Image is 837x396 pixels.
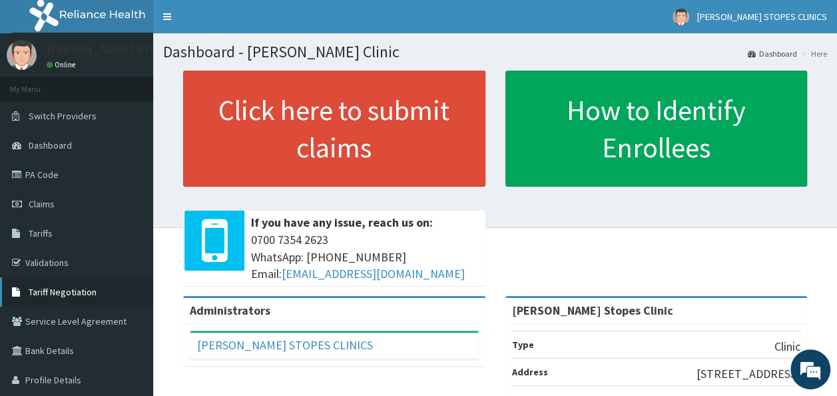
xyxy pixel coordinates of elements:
h1: Dashboard - [PERSON_NAME] Clinic [163,43,827,61]
li: Here [798,48,827,59]
span: [PERSON_NAME] STOPES CLINICS [697,11,827,23]
img: User Image [7,40,37,70]
span: 0700 7354 2623 WhatsApp: [PHONE_NUMBER] Email: [251,231,479,283]
a: How to Identify Enrollees [505,71,808,187]
img: User Image [673,9,689,25]
span: Tariffs [29,227,53,239]
p: [PERSON_NAME] STOPES CLINICS [47,43,221,55]
b: If you have any issue, reach us on: [251,215,433,230]
span: Switch Providers [29,110,97,122]
a: [PERSON_NAME] STOPES CLINICS [197,337,373,353]
a: Online [47,60,79,69]
span: Tariff Negotiation [29,286,97,298]
a: Dashboard [748,48,797,59]
p: [STREET_ADDRESS] [697,365,800,383]
strong: [PERSON_NAME] Stopes Clinic [512,303,673,318]
span: Dashboard [29,139,72,151]
b: Address [512,366,548,378]
b: Type [512,339,534,351]
a: Click here to submit claims [183,71,485,187]
p: Clinic [774,338,800,355]
span: Claims [29,198,55,210]
b: Administrators [190,303,270,318]
a: [EMAIL_ADDRESS][DOMAIN_NAME] [282,266,465,281]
